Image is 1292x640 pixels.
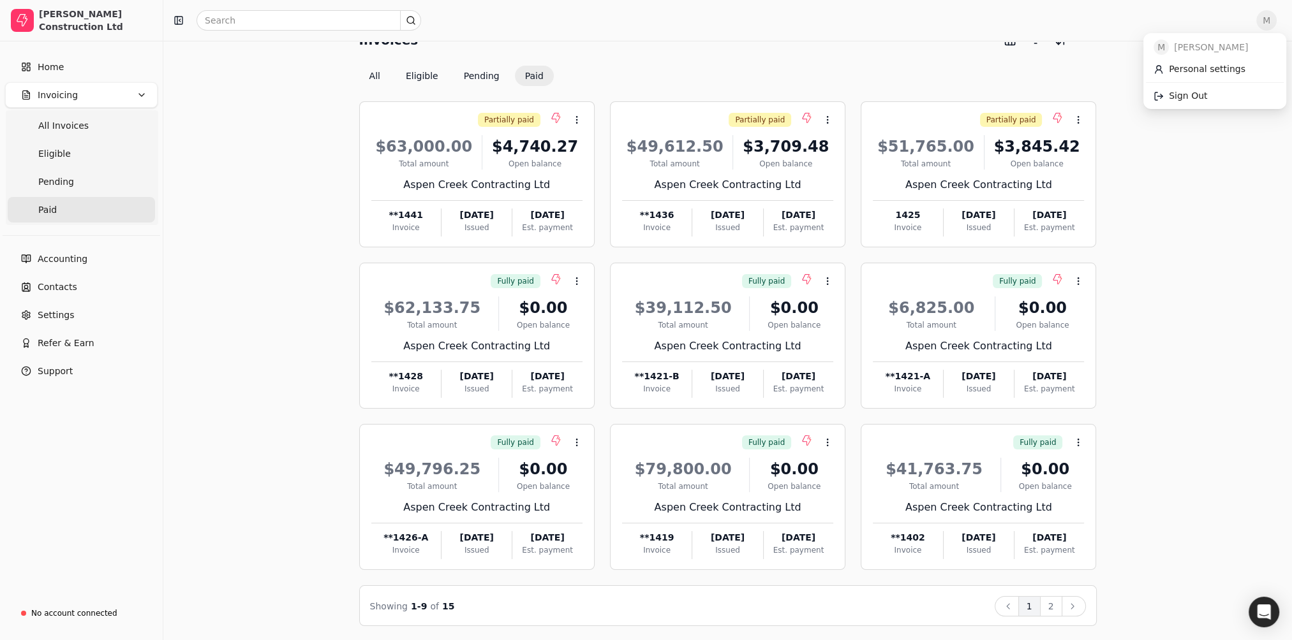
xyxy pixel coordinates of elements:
div: Total amount [371,481,494,492]
span: Contacts [38,280,77,294]
span: Support [38,365,73,378]
div: $49,612.50 [622,135,728,158]
div: Aspen Creek Contracting Ltd [622,338,833,354]
div: [DATE] [692,531,762,544]
div: Est. payment [1014,544,1084,556]
div: Total amount [873,319,990,331]
span: Accounting [38,252,87,266]
div: Issued [442,383,512,395]
div: $4,740.27 [487,135,583,158]
button: Invoicing [5,82,158,108]
div: Invoice [873,222,942,233]
div: Est. payment [764,222,833,233]
div: Aspen Creek Contracting Ltd [622,500,833,515]
div: Invoice [622,222,692,233]
div: Aspen Creek Contracting Ltd [371,338,583,354]
div: [DATE] [764,208,833,222]
button: Support [5,358,158,384]
div: [DATE] [442,370,512,383]
div: Est. payment [764,544,833,556]
div: Total amount [371,158,477,170]
div: Est. payment [1014,222,1084,233]
div: $63,000.00 [371,135,477,158]
a: All Invoices [8,113,155,138]
div: $79,800.00 [622,458,745,481]
div: $0.00 [504,458,583,481]
div: Total amount [622,319,745,331]
div: [DATE] [1014,208,1084,222]
div: Issued [442,544,512,556]
span: Invoicing [38,89,78,102]
div: [DATE] [944,370,1014,383]
div: Est. payment [512,222,582,233]
div: $3,845.42 [990,135,1085,158]
div: [DATE] [944,208,1014,222]
div: $41,763.75 [873,458,995,481]
div: Open balance [504,481,583,492]
div: Total amount [873,481,995,492]
div: Issued [692,222,762,233]
div: $3,709.48 [738,135,833,158]
span: Fully paid [497,275,533,287]
div: Invoice [873,544,942,556]
div: $6,825.00 [873,296,990,319]
div: [PERSON_NAME] Construction Ltd [39,8,152,33]
div: [DATE] [944,531,1014,544]
div: [DATE] [692,208,762,222]
div: Invoice [371,544,441,556]
div: Invoice [622,544,692,556]
span: Fully paid [748,437,785,448]
button: 2 [1040,596,1062,616]
div: [DATE] [512,531,582,544]
a: Home [5,54,158,80]
div: Est. payment [1014,383,1084,395]
div: [DATE] [512,370,582,383]
div: Aspen Creek Contracting Ltd [873,177,1084,193]
span: Personal settings [1169,62,1245,76]
span: M [1154,40,1169,55]
div: [DATE] [442,208,512,222]
span: Pending [38,175,74,189]
a: Paid [8,197,155,222]
div: Aspen Creek Contracting Ltd [622,177,833,193]
div: $0.00 [504,296,583,319]
div: M [1143,33,1286,109]
button: Pending [454,66,510,86]
div: [DATE] [442,531,512,544]
div: $51,765.00 [873,135,979,158]
span: Fully paid [1020,437,1056,448]
div: Invoice [622,383,692,395]
span: All Invoices [38,119,89,133]
span: Sign Out [1169,89,1207,103]
div: Total amount [622,481,745,492]
a: No account connected [5,602,158,625]
span: [PERSON_NAME] [1174,41,1248,54]
span: Fully paid [999,275,1036,287]
div: Total amount [622,158,728,170]
div: [DATE] [764,531,833,544]
div: [DATE] [764,370,833,383]
div: [DATE] [512,208,582,222]
input: Search [197,10,421,31]
div: Open balance [755,481,833,492]
div: Open balance [990,158,1085,170]
div: $0.00 [755,296,833,319]
button: All [359,66,390,86]
div: Issued [692,544,762,556]
div: 1425 [873,208,942,222]
span: Partially paid [484,114,534,126]
div: Open balance [1006,481,1085,492]
span: Fully paid [497,437,533,448]
div: Est. payment [764,383,833,395]
span: Partially paid [735,114,785,126]
div: $49,796.25 [371,458,494,481]
div: Open balance [487,158,583,170]
a: Eligible [8,141,155,166]
a: Pending [8,169,155,194]
span: of [430,601,439,611]
a: Settings [5,302,158,328]
span: Settings [38,309,74,322]
div: Open balance [755,319,833,331]
button: M [1256,10,1277,31]
span: Showing [370,601,408,611]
